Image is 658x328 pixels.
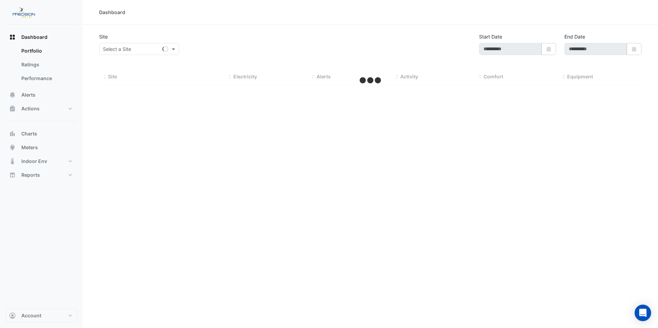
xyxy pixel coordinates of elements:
[635,305,651,321] div: Open Intercom Messenger
[9,34,16,41] app-icon: Dashboard
[567,74,593,79] span: Equipment
[9,144,16,151] app-icon: Meters
[99,9,125,16] div: Dashboard
[21,158,47,165] span: Indoor Env
[564,33,585,40] label: End Date
[16,58,77,72] a: Ratings
[21,312,41,319] span: Account
[21,144,38,151] span: Meters
[16,72,77,85] a: Performance
[484,74,503,79] span: Comfort
[479,33,502,40] label: Start Date
[9,158,16,165] app-icon: Indoor Env
[6,127,77,141] button: Charts
[9,130,16,137] app-icon: Charts
[233,74,257,79] span: Electricity
[6,44,77,88] div: Dashboard
[21,172,40,178] span: Reports
[9,105,16,112] app-icon: Actions
[317,74,331,79] span: Alerts
[6,309,77,322] button: Account
[6,30,77,44] button: Dashboard
[16,44,77,58] a: Portfolio
[21,130,37,137] span: Charts
[6,88,77,102] button: Alerts
[9,91,16,98] app-icon: Alerts
[8,6,39,19] img: Company Logo
[21,34,47,41] span: Dashboard
[108,74,117,79] span: Site
[400,74,418,79] span: Activity
[99,33,108,40] label: Site
[6,154,77,168] button: Indoor Env
[9,172,16,178] app-icon: Reports
[6,168,77,182] button: Reports
[6,141,77,154] button: Meters
[21,91,35,98] span: Alerts
[6,102,77,116] button: Actions
[21,105,40,112] span: Actions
